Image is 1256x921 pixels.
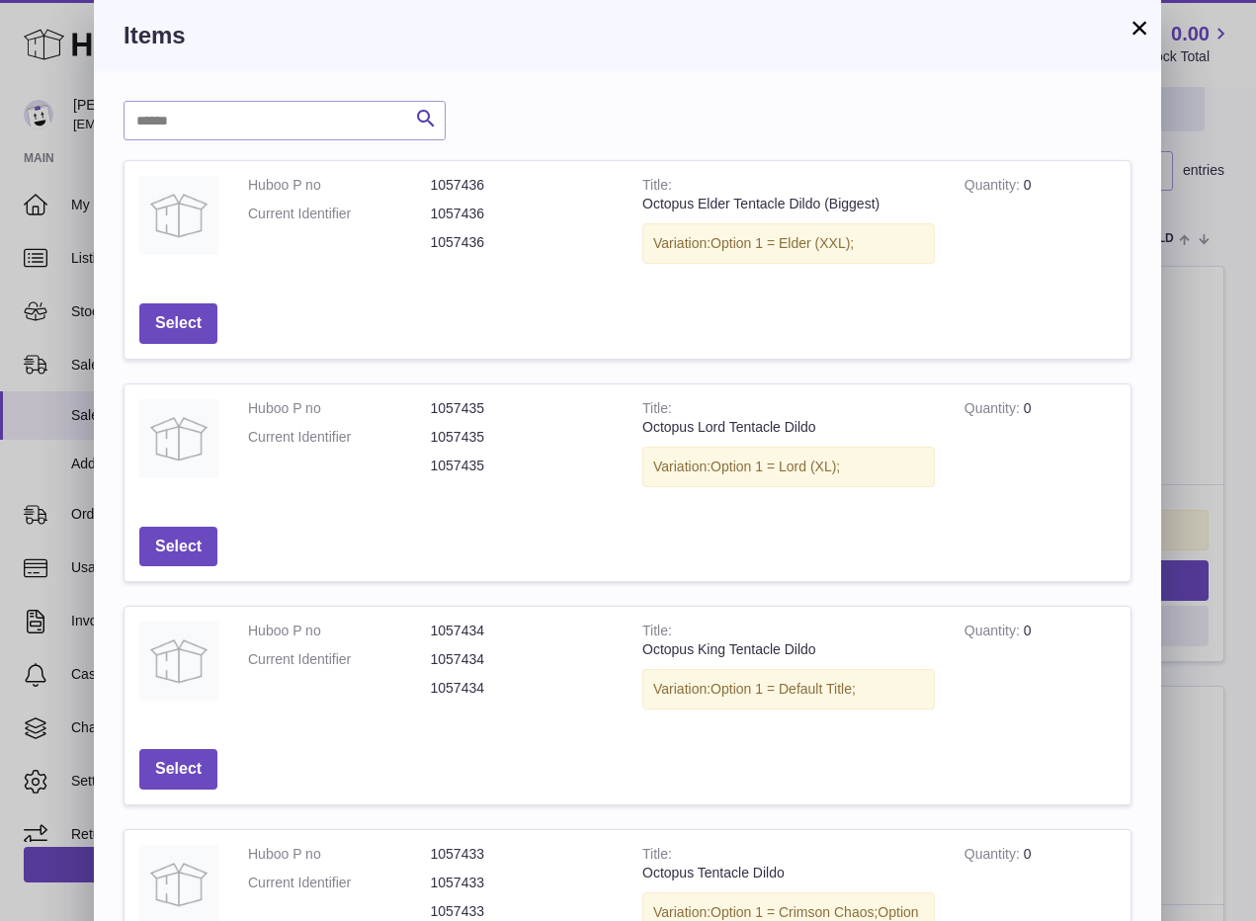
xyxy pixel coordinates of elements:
[431,679,614,698] dd: 1057434
[1128,16,1151,40] button: ×
[248,874,431,892] dt: Current Identifier
[431,622,614,640] dd: 1057434
[431,205,614,223] dd: 1057436
[711,904,878,920] span: Option 1 = Crimson Chaos;
[431,428,614,447] dd: 1057435
[248,428,431,447] dt: Current Identifier
[431,845,614,864] dd: 1057433
[950,161,1130,289] td: 0
[139,527,217,567] button: Select
[431,176,614,195] dd: 1057436
[248,176,431,195] dt: Huboo P no
[642,418,935,437] div: Octopus Lord Tentacle Dildo
[431,399,614,418] dd: 1057435
[711,681,856,697] span: Option 1 = Default Title;
[124,20,1131,51] h3: Items
[642,640,935,659] div: Octopus King Tentacle Dildo
[139,399,218,478] img: Octopus Lord Tentacle Dildo
[139,622,218,701] img: Octopus King Tentacle Dildo
[139,303,217,344] button: Select
[642,669,935,710] div: Variation:
[964,846,1024,867] strong: Quantity
[248,650,431,669] dt: Current Identifier
[642,846,672,867] strong: Title
[642,177,672,198] strong: Title
[950,607,1130,734] td: 0
[642,864,935,882] div: Octopus Tentacle Dildo
[431,457,614,475] dd: 1057435
[431,874,614,892] dd: 1057433
[964,400,1024,421] strong: Quantity
[711,235,854,251] span: Option 1 = Elder (XXL);
[248,622,431,640] dt: Huboo P no
[964,177,1024,198] strong: Quantity
[642,400,672,421] strong: Title
[248,845,431,864] dt: Huboo P no
[642,195,935,213] div: Octopus Elder Tentacle Dildo (Biggest)
[642,623,672,643] strong: Title
[642,223,935,264] div: Variation:
[431,902,614,921] dd: 1057433
[248,205,431,223] dt: Current Identifier
[642,447,935,487] div: Variation:
[950,384,1130,512] td: 0
[248,399,431,418] dt: Huboo P no
[964,623,1024,643] strong: Quantity
[139,749,217,790] button: Select
[431,650,614,669] dd: 1057434
[431,233,614,252] dd: 1057436
[711,459,840,474] span: Option 1 = Lord (XL);
[139,176,218,255] img: Octopus Elder Tentacle Dildo (Biggest)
